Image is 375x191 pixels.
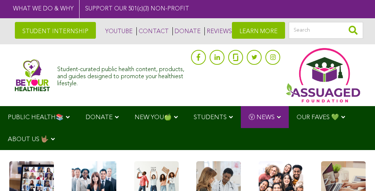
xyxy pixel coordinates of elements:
[289,22,363,39] input: Search
[8,136,49,143] span: ABOUT US 🤟🏽
[172,27,201,35] a: DONATE
[204,27,232,35] a: REVIEWS
[103,27,133,35] a: YOUTUBE
[249,114,275,121] span: Ⓥ NEWS
[57,63,187,88] div: Student-curated public health content, products, and guides designed to promote your healthiest l...
[15,59,50,91] img: Assuaged
[297,114,339,121] span: OUR FAVES 💚
[233,54,238,61] img: glassdoor
[8,114,64,121] span: PUBLIC HEALTH📚
[286,48,360,102] img: Assuaged App
[136,27,169,35] a: CONTACT
[194,114,227,121] span: STUDENTS
[338,155,375,191] iframe: Chat Widget
[135,114,172,121] span: NEW YOU🍏
[15,22,96,39] a: STUDENT INTERNSHIP
[232,22,285,39] a: LEARN MORE
[85,114,113,121] span: DONATE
